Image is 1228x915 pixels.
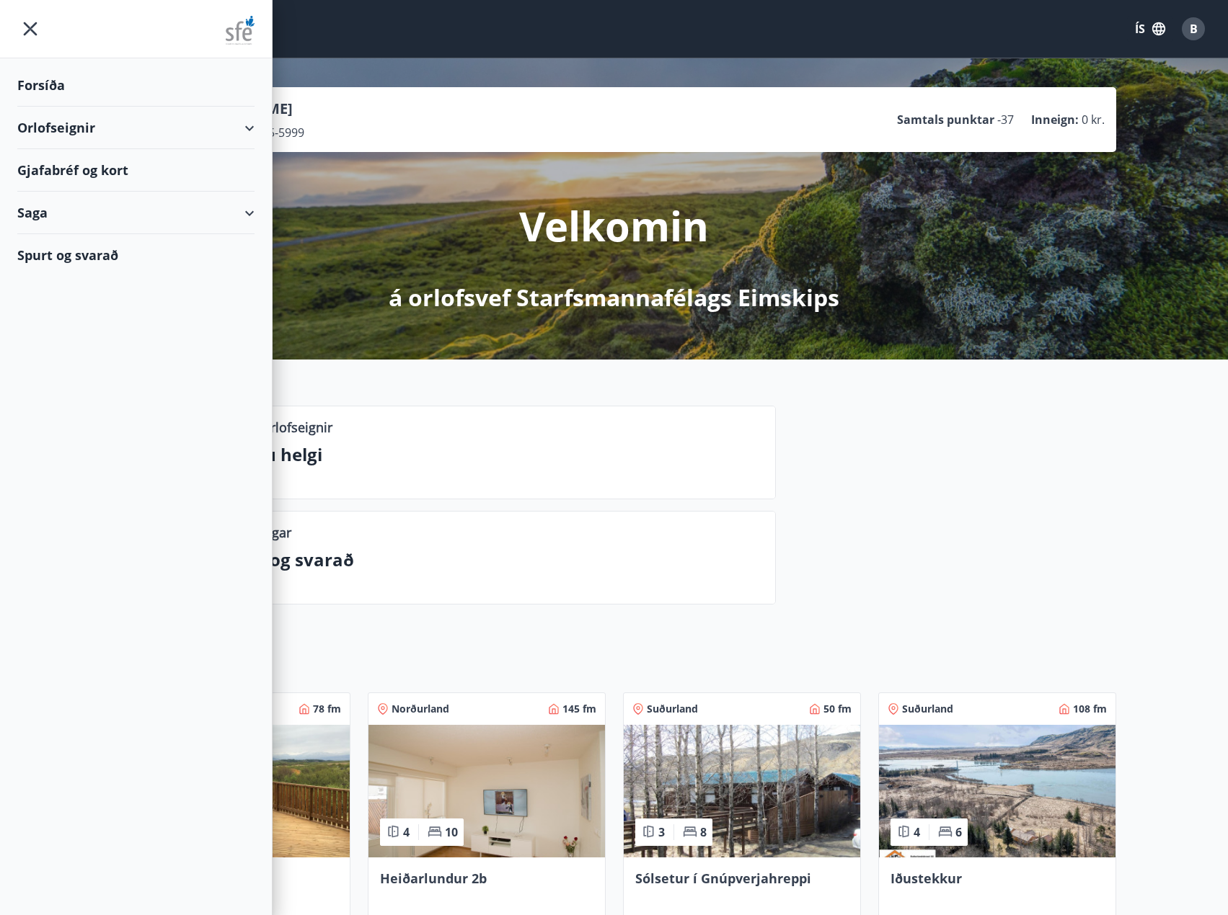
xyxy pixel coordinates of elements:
[997,112,1014,128] span: -37
[1082,112,1105,128] span: 0 kr.
[879,725,1116,857] img: Paella dish
[218,548,764,572] p: Spurt og svarað
[392,702,449,716] span: Norðurland
[17,192,255,234] div: Saga
[823,702,852,716] span: 50 fm
[624,725,860,857] img: Paella dish
[218,523,291,542] p: Upplýsingar
[17,234,255,276] div: Spurt og svarað
[1127,16,1173,42] button: ÍS
[218,418,332,437] p: Lausar orlofseignir
[1176,12,1211,46] button: B
[955,824,962,840] span: 6
[368,725,605,857] img: Paella dish
[914,824,920,840] span: 4
[17,64,255,107] div: Forsíða
[647,702,698,716] span: Suðurland
[17,16,43,42] button: menu
[389,282,839,313] p: á orlofsvef Starfsmannafélags Eimskips
[17,107,255,149] div: Orlofseignir
[1190,21,1198,37] span: B
[1031,112,1079,128] p: Inneign :
[562,702,596,716] span: 145 fm
[897,112,994,128] p: Samtals punktar
[226,16,255,45] img: union_logo
[519,198,709,253] p: Velkomin
[218,442,764,467] p: Næstu helgi
[1073,702,1107,716] span: 108 fm
[658,824,665,840] span: 3
[700,824,707,840] span: 8
[445,824,458,840] span: 10
[17,149,255,192] div: Gjafabréf og kort
[902,702,953,716] span: Suðurland
[313,702,341,716] span: 78 fm
[635,870,811,887] span: Sólsetur í Gnúpverjahreppi
[380,870,487,887] span: Heiðarlundur 2b
[403,824,410,840] span: 4
[891,870,962,887] span: Iðustekkur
